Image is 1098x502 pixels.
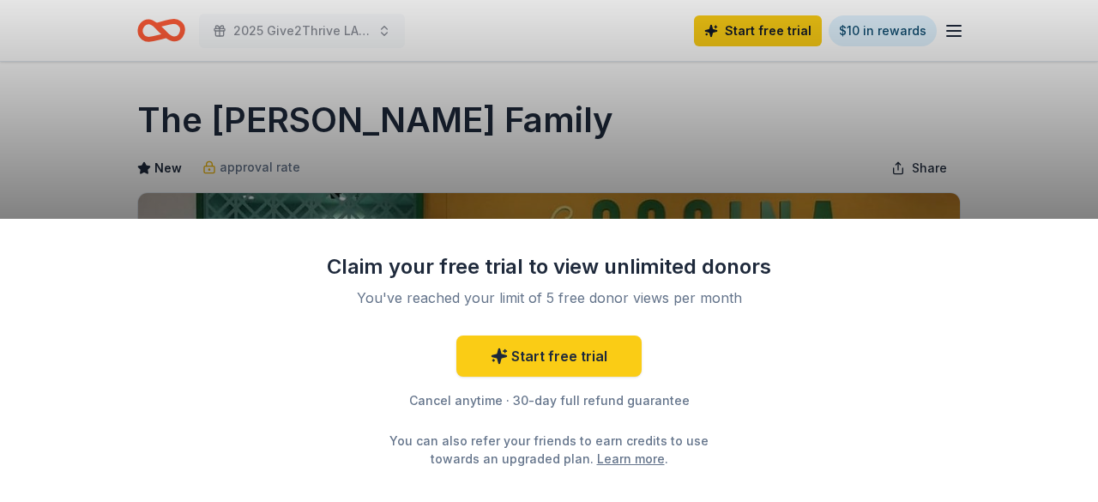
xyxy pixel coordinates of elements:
[326,390,772,411] div: Cancel anytime · 30-day full refund guarantee
[326,253,772,281] div: Claim your free trial to view unlimited donors
[347,287,751,308] div: You've reached your limit of 5 free donor views per month
[374,432,724,468] div: You can also refer your friends to earn credits to use towards an upgraded plan. .
[597,450,665,468] a: Learn more
[456,336,642,377] a: Start free trial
